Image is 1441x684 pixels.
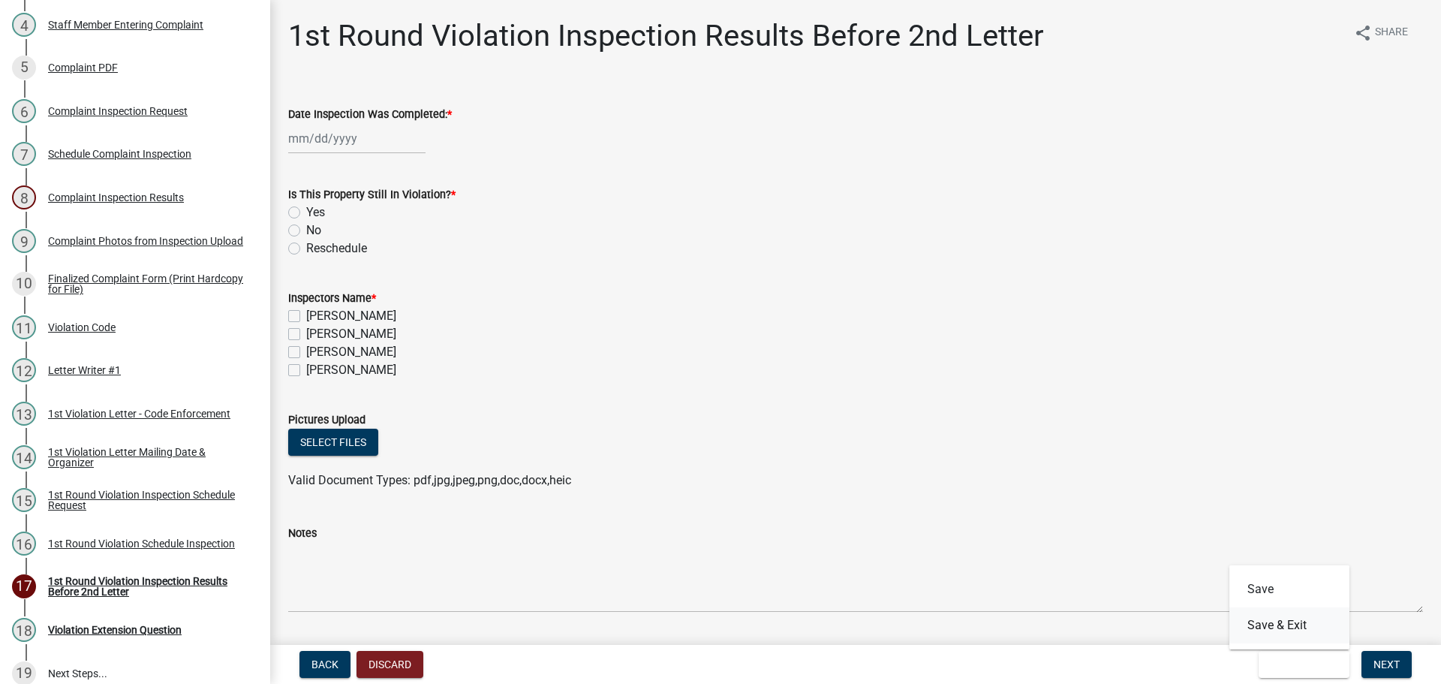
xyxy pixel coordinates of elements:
[12,618,36,642] div: 18
[48,236,243,246] div: Complaint Photos from Inspection Upload
[48,106,188,116] div: Complaint Inspection Request
[288,110,452,120] label: Date Inspection Was Completed:
[1259,651,1349,678] button: Save & Exit
[306,307,396,325] label: [PERSON_NAME]
[12,272,36,296] div: 10
[288,190,456,200] label: Is This Property Still In Violation?
[12,142,36,166] div: 7
[306,203,325,221] label: Yes
[12,402,36,426] div: 13
[48,365,121,375] div: Letter Writer #1
[12,185,36,209] div: 8
[356,651,423,678] button: Discard
[12,532,36,556] div: 16
[12,315,36,339] div: 11
[306,240,367,258] label: Reschedule
[1354,24,1372,42] i: share
[288,429,378,456] button: Select files
[306,221,321,240] label: No
[12,56,36,80] div: 5
[1271,658,1328,670] span: Save & Exit
[1342,18,1420,47] button: shareShare
[306,361,396,379] label: [PERSON_NAME]
[288,123,426,154] input: mm/dd/yyyy
[1373,658,1400,670] span: Next
[12,13,36,37] div: 4
[48,576,246,597] div: 1st Round Violation Inspection Results Before 2nd Letter
[288,473,571,487] span: Valid Document Types: pdf,jpg,jpeg,png,doc,docx,heic
[1229,565,1349,649] div: Save & Exit
[48,192,184,203] div: Complaint Inspection Results
[1361,651,1412,678] button: Next
[48,538,235,549] div: 1st Round Violation Schedule Inspection
[12,358,36,382] div: 12
[12,488,36,512] div: 15
[48,149,191,159] div: Schedule Complaint Inspection
[288,415,366,426] label: Pictures Upload
[48,20,203,30] div: Staff Member Entering Complaint
[48,408,230,419] div: 1st Violation Letter - Code Enforcement
[1229,607,1349,643] button: Save & Exit
[48,273,246,294] div: Finalized Complaint Form (Print Hardcopy for File)
[1375,24,1408,42] span: Share
[299,651,350,678] button: Back
[12,99,36,123] div: 6
[48,447,246,468] div: 1st Violation Letter Mailing Date & Organizer
[1229,571,1349,607] button: Save
[306,325,396,343] label: [PERSON_NAME]
[306,343,396,361] label: [PERSON_NAME]
[48,625,182,635] div: Violation Extension Question
[12,229,36,253] div: 9
[288,529,317,539] label: Notes
[48,490,246,511] div: 1st Round Violation Inspection Schedule Request
[288,294,376,304] label: Inspectors Name
[12,574,36,598] div: 17
[288,18,1044,54] h1: 1st Round Violation Inspection Results Before 2nd Letter
[12,445,36,469] div: 14
[48,322,116,333] div: Violation Code
[311,658,338,670] span: Back
[48,62,118,73] div: Complaint PDF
